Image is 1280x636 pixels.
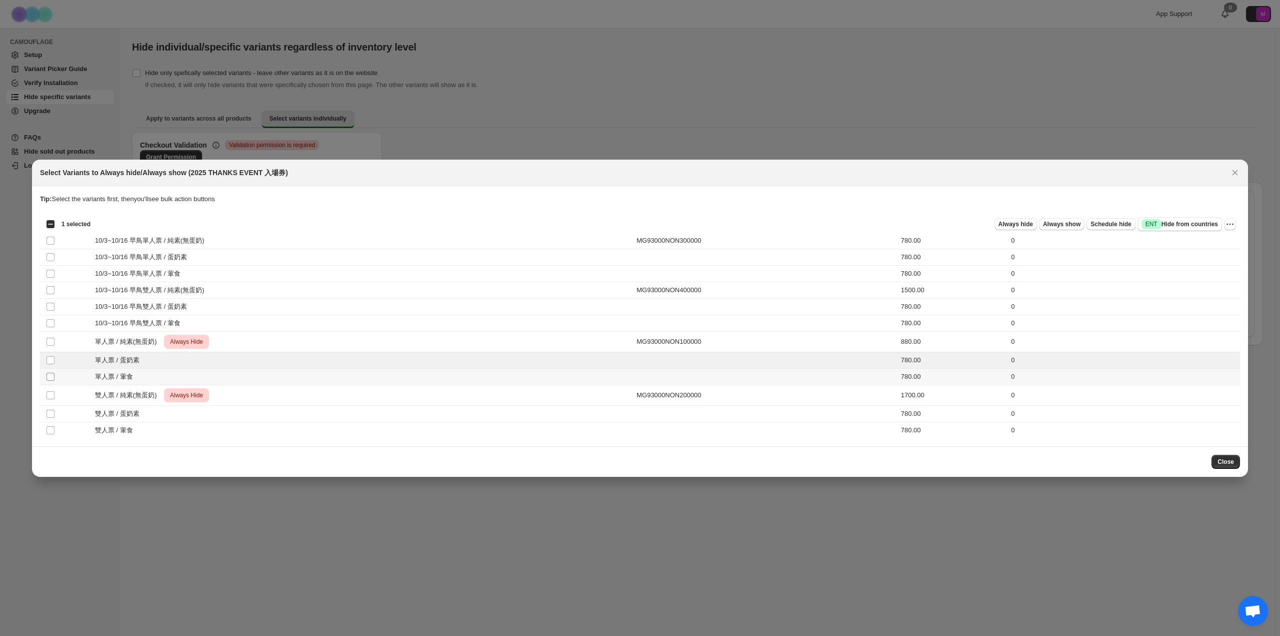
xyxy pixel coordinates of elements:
[1217,458,1234,466] span: Close
[898,422,1008,438] td: 780.00
[1008,405,1240,422] td: 0
[1008,315,1240,331] td: 0
[1008,298,1240,315] td: 0
[1238,596,1268,626] div: 打開聊天
[61,220,90,228] span: 1 selected
[898,232,1008,249] td: 780.00
[1224,218,1236,230] button: More actions
[95,318,186,328] span: 10/3~10/16 早鳥雙人票 / 葷食
[1039,218,1084,230] button: Always show
[95,252,192,262] span: 10/3~10/16 早鳥單人票 / 蛋奶素
[898,352,1008,368] td: 780.00
[1043,220,1080,228] span: Always show
[40,194,1240,204] p: Select the variants first, then you'll see bulk action buttons
[898,282,1008,298] td: 1500.00
[1137,217,1222,231] button: SuccessENTHide from countries
[95,390,162,400] span: 雙人票 / 純素(無蛋奶)
[994,218,1037,230] button: Always hide
[95,236,209,246] span: 10/3~10/16 早鳥單人票 / 純素(無蛋奶)
[168,336,205,348] span: Always Hide
[1008,265,1240,282] td: 0
[898,298,1008,315] td: 780.00
[998,220,1033,228] span: Always hide
[633,331,898,352] td: MG93000NON100000
[898,315,1008,331] td: 780.00
[95,302,192,312] span: 10/3~10/16 早鳥雙人票 / 蛋奶素
[898,368,1008,385] td: 780.00
[1008,422,1240,438] td: 0
[40,168,288,178] h2: Select Variants to Always hide/Always show (2025 THANKS EVENT 入場券)
[633,385,898,405] td: MG93000NON200000
[1008,368,1240,385] td: 0
[898,249,1008,265] td: 780.00
[898,265,1008,282] td: 780.00
[95,409,145,419] span: 雙人票 / 蛋奶素
[1008,282,1240,298] td: 0
[40,195,52,203] strong: Tip:
[168,389,205,401] span: Always Hide
[95,285,209,295] span: 10/3~10/16 早鳥雙人票 / 純素(無蛋奶)
[1145,220,1157,228] span: ENT
[95,337,162,347] span: 單人票 / 純素(無蛋奶)
[95,425,138,435] span: 雙人票 / 葷食
[898,331,1008,352] td: 880.00
[633,232,898,249] td: MG93000NON300000
[1086,218,1135,230] button: Schedule hide
[898,405,1008,422] td: 780.00
[1090,220,1131,228] span: Schedule hide
[1008,385,1240,405] td: 0
[1008,331,1240,352] td: 0
[1211,455,1240,469] button: Close
[1008,249,1240,265] td: 0
[1141,219,1218,229] span: Hide from countries
[95,269,186,279] span: 10/3~10/16 早鳥單人票 / 葷食
[95,355,145,365] span: 單人票 / 蛋奶素
[898,385,1008,405] td: 1700.00
[1228,166,1242,180] button: Close
[633,282,898,298] td: MG93000NON400000
[95,372,138,382] span: 單人票 / 葷食
[1008,352,1240,368] td: 0
[1008,232,1240,249] td: 0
